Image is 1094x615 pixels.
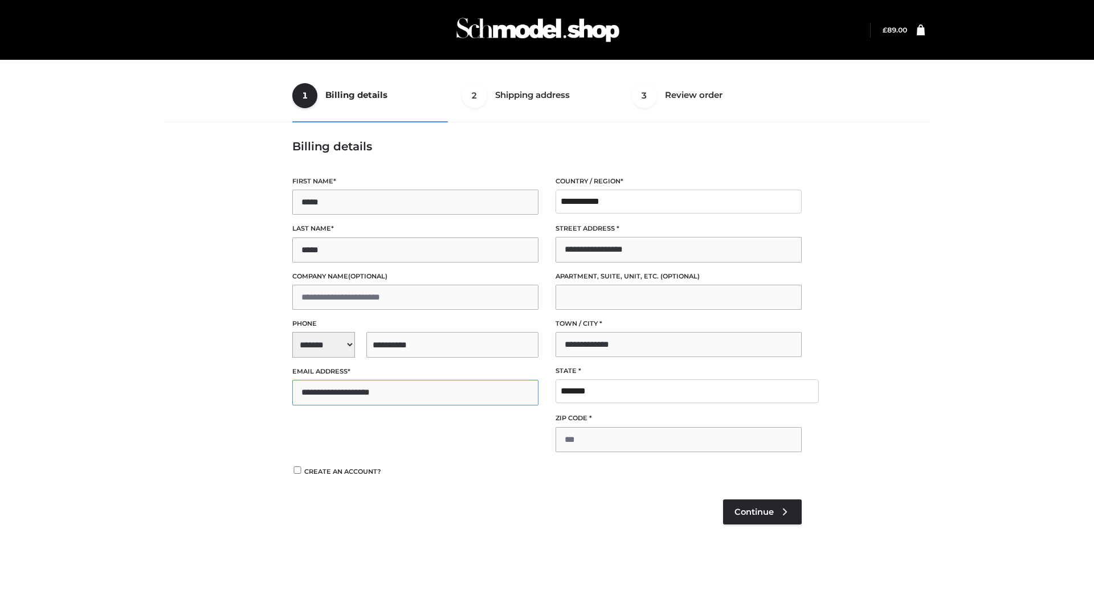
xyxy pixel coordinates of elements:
span: Continue [734,507,774,517]
label: Last name [292,223,538,234]
label: State [556,366,802,376]
input: Create an account? [292,466,303,474]
label: Apartment, suite, unit, etc. [556,271,802,282]
h3: Billing details [292,140,802,153]
span: (optional) [348,272,387,280]
label: Town / City [556,318,802,329]
img: Schmodel Admin 964 [452,7,623,52]
label: Company name [292,271,538,282]
label: Street address [556,223,802,234]
a: Continue [723,499,802,524]
bdi: 89.00 [883,26,907,34]
a: £89.00 [883,26,907,34]
label: Phone [292,318,538,329]
label: Country / Region [556,176,802,187]
label: First name [292,176,538,187]
span: (optional) [660,272,700,280]
span: £ [883,26,887,34]
label: ZIP Code [556,413,802,424]
label: Email address [292,366,538,377]
span: Create an account? [304,468,381,475]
